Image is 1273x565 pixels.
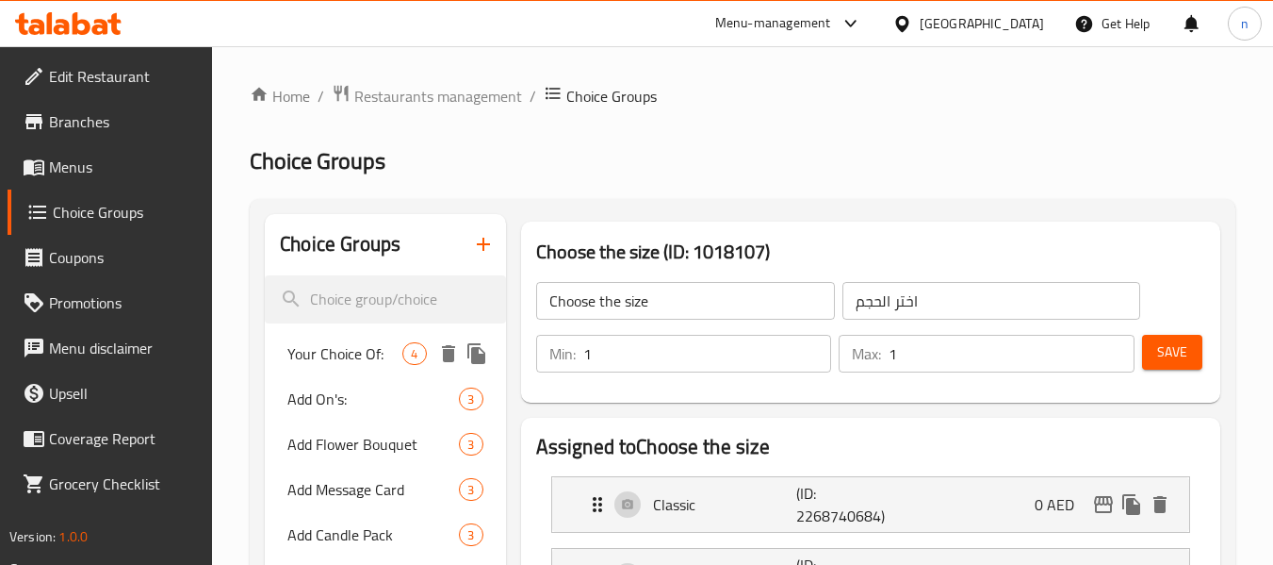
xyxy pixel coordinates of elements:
[463,340,491,368] button: duplicate
[265,376,505,422] div: Add On's:3
[49,473,198,495] span: Grocery Checklist
[250,140,385,182] span: Choice Groups
[250,84,1235,108] nav: breadcrumb
[460,391,481,408] span: 3
[460,436,481,454] span: 3
[250,85,310,108] a: Home
[265,275,505,324] input: search
[549,342,576,365] p: Min:
[8,371,213,416] a: Upsell
[1118,490,1146,519] button: duplicate
[1146,490,1174,519] button: delete
[434,340,463,368] button: delete
[1157,341,1187,364] span: Save
[715,12,831,35] div: Menu-management
[287,523,459,546] span: Add Candle Pack
[8,99,213,144] a: Branches
[536,469,1205,540] li: Expand
[402,342,426,365] div: Choices
[566,85,657,108] span: Choice Groups
[1035,493,1089,516] p: 0 AED
[8,325,213,371] a: Menu disclaimer
[287,478,459,501] span: Add Message Card
[8,235,213,280] a: Coupons
[530,85,536,108] li: /
[49,337,198,359] span: Menu disclaimer
[280,230,400,258] h2: Choice Groups
[8,461,213,507] a: Grocery Checklist
[354,85,522,108] span: Restaurants management
[459,388,482,410] div: Choices
[318,85,324,108] li: /
[1142,335,1202,370] button: Save
[332,84,522,108] a: Restaurants management
[49,156,198,178] span: Menus
[920,13,1044,34] div: [GEOGRAPHIC_DATA]
[1241,13,1249,34] span: n
[796,482,892,527] p: (ID: 2268740684)
[49,382,198,405] span: Upsell
[460,481,481,499] span: 3
[265,467,505,512] div: Add Message Card3
[459,478,482,501] div: Choices
[852,342,881,365] p: Max:
[1089,490,1118,519] button: edit
[53,201,198,224] span: Choice Groups
[536,237,1205,267] h3: Choose the size (ID: 1018107)
[459,433,482,456] div: Choices
[8,190,213,235] a: Choice Groups
[552,477,1189,532] div: Expand
[536,433,1205,461] h2: Assigned to Choose the size
[287,342,402,365] span: Your Choice Of:
[58,524,88,549] span: 1.0.0
[460,526,481,544] span: 3
[49,65,198,88] span: Edit Restaurant
[49,110,198,133] span: Branches
[265,422,505,467] div: Add Flower Bouquet3
[8,416,213,461] a: Coverage Report
[8,280,213,325] a: Promotions
[403,345,425,363] span: 4
[8,144,213,190] a: Menus
[9,524,56,549] span: Version:
[49,291,198,314] span: Promotions
[8,54,213,99] a: Edit Restaurant
[49,246,198,269] span: Coupons
[265,512,505,557] div: Add Candle Pack3
[287,388,459,410] span: Add On's:
[287,433,459,456] span: Add Flower Bouquet
[653,493,797,516] p: Classic
[265,331,505,376] div: Your Choice Of:4deleteduplicate
[49,427,198,450] span: Coverage Report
